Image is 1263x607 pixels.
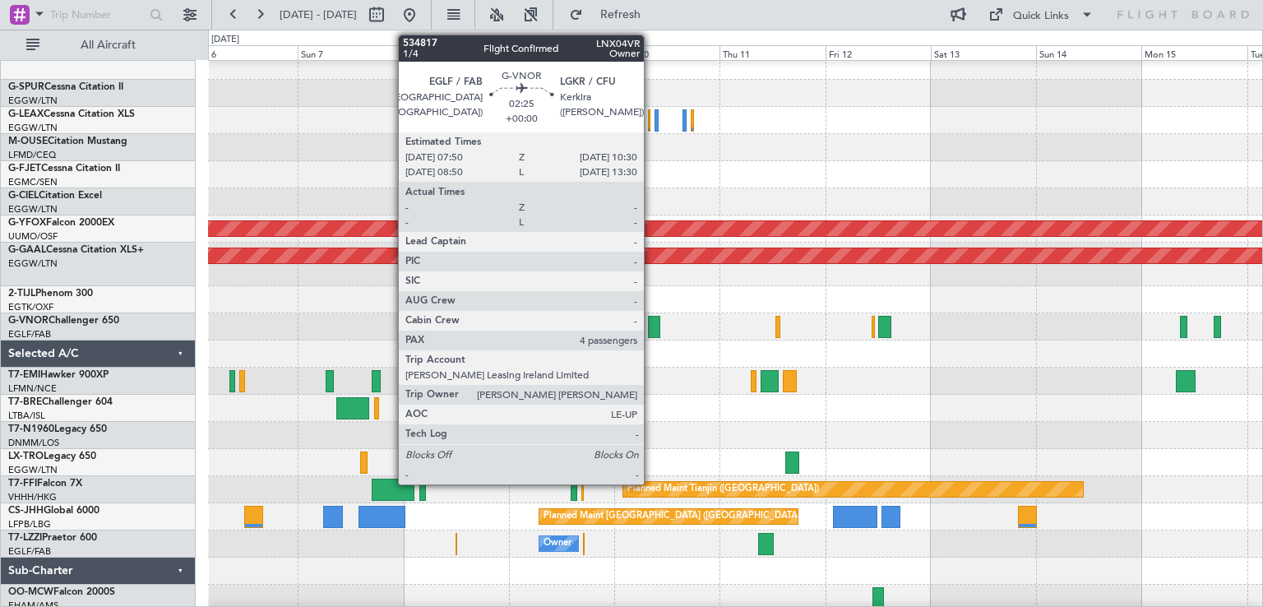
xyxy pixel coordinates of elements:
[8,382,57,395] a: LFMN/NCE
[8,479,37,489] span: T7-FFI
[8,176,58,188] a: EGMC/SEN
[562,2,660,28] button: Refresh
[43,39,173,51] span: All Aircraft
[8,109,135,119] a: G-LEAXCessna Citation XLS
[8,137,48,146] span: M-OUSE
[8,533,97,543] a: T7-LZZIPraetor 600
[931,45,1036,60] div: Sat 13
[18,32,178,58] button: All Aircraft
[719,45,825,60] div: Thu 11
[586,9,655,21] span: Refresh
[8,164,120,174] a: G-FJETCessna Citation II
[8,545,51,558] a: EGLF/FAB
[544,504,803,529] div: Planned Maint [GEOGRAPHIC_DATA] ([GEOGRAPHIC_DATA])
[8,301,53,313] a: EGTK/OXF
[8,257,58,270] a: EGGW/LTN
[8,479,82,489] a: T7-FFIFalcon 7X
[614,45,719,60] div: Wed 10
[8,464,58,476] a: EGGW/LTN
[544,531,571,556] div: Owner
[8,137,127,146] a: M-OUSECitation Mustang
[8,437,59,449] a: DNMM/LOS
[192,45,298,60] div: Sat 6
[211,33,239,47] div: [DATE]
[8,289,35,299] span: 2-TIJL
[8,452,44,461] span: LX-TRO
[8,410,45,422] a: LTBA/ISL
[8,109,44,119] span: G-LEAX
[8,218,46,228] span: G-YFOX
[280,7,357,22] span: [DATE] - [DATE]
[8,370,109,380] a: T7-EMIHawker 900XP
[8,82,44,92] span: G-SPUR
[8,518,51,531] a: LFPB/LBG
[8,289,93,299] a: 2-TIJLPhenom 300
[8,587,53,597] span: OO-MCW
[8,328,51,341] a: EGLF/FAB
[8,506,44,516] span: CS-JHH
[8,370,40,380] span: T7-EMI
[8,424,107,434] a: T7-N1960Legacy 650
[8,316,49,326] span: G-VNOR
[8,397,113,407] a: T7-BREChallenger 604
[509,45,614,60] div: Tue 9
[8,95,58,107] a: EGGW/LTN
[50,2,145,27] input: Trip Number
[8,191,102,201] a: G-CIELCitation Excel
[8,149,56,161] a: LFMD/CEQ
[298,45,403,60] div: Sun 7
[8,397,42,407] span: T7-BRE
[8,82,123,92] a: G-SPURCessna Citation II
[826,45,931,60] div: Fri 12
[8,218,114,228] a: G-YFOXFalcon 2000EX
[8,452,96,461] a: LX-TROLegacy 650
[8,587,115,597] a: OO-MCWFalcon 2000S
[627,477,819,502] div: Planned Maint Tianjin ([GEOGRAPHIC_DATA])
[557,450,664,475] div: Planned Maint Dusseldorf
[8,424,54,434] span: T7-N1960
[8,203,58,215] a: EGGW/LTN
[8,491,57,503] a: VHHH/HKG
[8,316,119,326] a: G-VNORChallenger 650
[8,245,46,255] span: G-GAAL
[8,122,58,134] a: EGGW/LTN
[1036,45,1141,60] div: Sun 14
[8,245,144,255] a: G-GAALCessna Citation XLS+
[8,506,99,516] a: CS-JHHGlobal 6000
[1141,45,1247,60] div: Mon 15
[1013,8,1069,25] div: Quick Links
[8,191,39,201] span: G-CIEL
[8,164,41,174] span: G-FJET
[404,45,509,60] div: Mon 8
[8,533,42,543] span: T7-LZZI
[8,230,58,243] a: UUMO/OSF
[980,2,1102,28] button: Quick Links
